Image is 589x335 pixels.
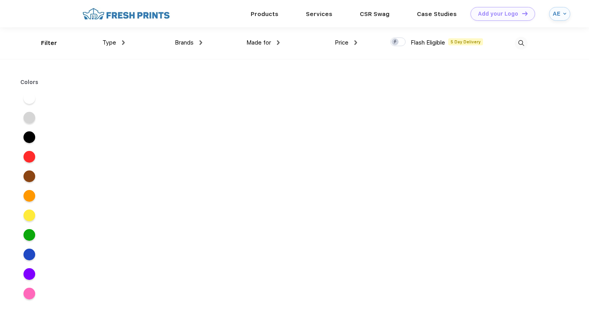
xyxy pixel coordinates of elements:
[360,11,390,18] a: CSR Swag
[522,11,528,16] img: DT
[354,40,357,45] img: dropdown.png
[478,11,518,17] div: Add your Logo
[80,7,172,21] img: fo%20logo%202.webp
[122,40,125,45] img: dropdown.png
[251,11,278,18] a: Products
[199,40,202,45] img: dropdown.png
[306,11,332,18] a: Services
[563,12,566,15] img: arrow_down_blue.svg
[246,39,271,46] span: Made for
[41,39,57,48] div: Filter
[14,78,45,86] div: Colors
[515,37,528,50] img: desktop_search.svg
[553,11,561,17] div: AE
[411,39,445,46] span: Flash Eligible
[102,39,116,46] span: Type
[175,39,194,46] span: Brands
[335,39,348,46] span: Price
[448,38,483,45] span: 5 Day Delivery
[277,40,280,45] img: dropdown.png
